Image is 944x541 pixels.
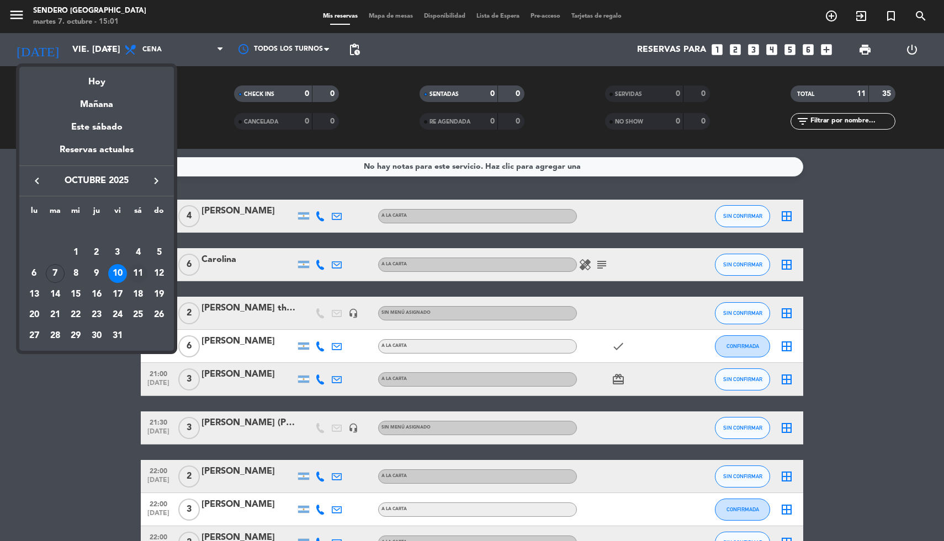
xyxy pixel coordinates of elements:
[24,263,45,284] td: 6 de octubre de 2025
[45,284,66,305] td: 14 de octubre de 2025
[65,243,86,264] td: 1 de octubre de 2025
[19,112,174,143] div: Este sábado
[149,284,169,305] td: 19 de octubre de 2025
[25,306,44,325] div: 20
[66,306,85,325] div: 22
[24,305,45,326] td: 20 de octubre de 2025
[45,325,66,346] td: 28 de octubre de 2025
[149,263,169,284] td: 12 de octubre de 2025
[86,205,107,222] th: jueves
[107,305,128,326] td: 24 de octubre de 2025
[25,285,44,304] div: 13
[107,263,128,284] td: 10 de octubre de 2025
[128,305,149,326] td: 25 de octubre de 2025
[46,264,65,283] div: 7
[86,243,107,264] td: 2 de octubre de 2025
[24,325,45,346] td: 27 de octubre de 2025
[87,326,106,345] div: 30
[108,243,127,262] div: 3
[129,306,147,325] div: 25
[87,285,106,304] div: 16
[66,285,85,304] div: 15
[128,284,149,305] td: 18 de octubre de 2025
[149,243,169,264] td: 5 de octubre de 2025
[19,143,174,165] div: Reservas actuales
[108,264,127,283] div: 10
[149,205,169,222] th: domingo
[107,243,128,264] td: 3 de octubre de 2025
[19,67,174,89] div: Hoy
[24,284,45,305] td: 13 de octubre de 2025
[25,264,44,283] div: 6
[66,243,85,262] div: 1
[25,326,44,345] div: 27
[87,264,106,283] div: 9
[107,205,128,222] th: viernes
[86,284,107,305] td: 16 de octubre de 2025
[129,264,147,283] div: 11
[128,205,149,222] th: sábado
[30,174,44,188] i: keyboard_arrow_left
[65,263,86,284] td: 8 de octubre de 2025
[24,205,45,222] th: lunes
[45,305,66,326] td: 21 de octubre de 2025
[146,174,166,188] button: keyboard_arrow_right
[107,284,128,305] td: 17 de octubre de 2025
[46,285,65,304] div: 14
[46,326,65,345] div: 28
[47,174,146,188] span: octubre 2025
[65,305,86,326] td: 22 de octubre de 2025
[46,306,65,325] div: 21
[108,306,127,325] div: 24
[150,306,168,325] div: 26
[87,306,106,325] div: 23
[108,285,127,304] div: 17
[150,243,168,262] div: 5
[128,243,149,264] td: 4 de octubre de 2025
[149,305,169,326] td: 26 de octubre de 2025
[45,263,66,284] td: 7 de octubre de 2025
[87,243,106,262] div: 2
[24,222,169,243] td: OCT.
[45,205,66,222] th: martes
[86,263,107,284] td: 9 de octubre de 2025
[150,174,163,188] i: keyboard_arrow_right
[65,325,86,346] td: 29 de octubre de 2025
[128,263,149,284] td: 11 de octubre de 2025
[66,326,85,345] div: 29
[150,264,168,283] div: 12
[150,285,168,304] div: 19
[108,326,127,345] div: 31
[27,174,47,188] button: keyboard_arrow_left
[65,205,86,222] th: miércoles
[65,284,86,305] td: 15 de octubre de 2025
[129,243,147,262] div: 4
[86,325,107,346] td: 30 de octubre de 2025
[19,89,174,112] div: Mañana
[86,305,107,326] td: 23 de octubre de 2025
[129,285,147,304] div: 18
[66,264,85,283] div: 8
[107,325,128,346] td: 31 de octubre de 2025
